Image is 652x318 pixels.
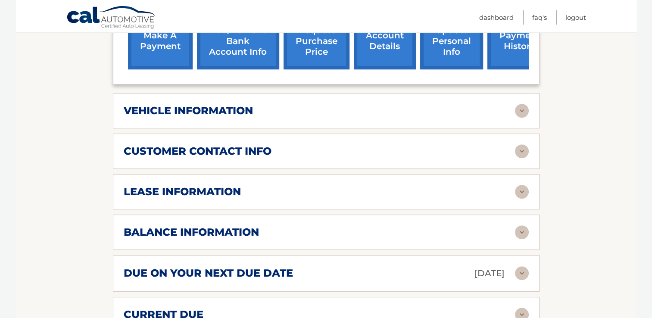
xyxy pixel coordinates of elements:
h2: balance information [124,226,259,239]
h2: due on your next due date [124,267,293,280]
a: account details [354,13,416,69]
h2: customer contact info [124,145,271,158]
a: payment history [487,13,552,69]
img: accordion-rest.svg [515,144,529,158]
a: Dashboard [479,10,514,25]
p: [DATE] [474,266,505,281]
img: accordion-rest.svg [515,225,529,239]
h2: vehicle information [124,104,253,117]
a: request purchase price [284,13,349,69]
a: FAQ's [532,10,547,25]
a: update personal info [420,13,483,69]
a: Logout [565,10,586,25]
img: accordion-rest.svg [515,185,529,199]
a: Cal Automotive [66,6,157,31]
a: make a payment [128,13,193,69]
img: accordion-rest.svg [515,104,529,118]
img: accordion-rest.svg [515,266,529,280]
h2: lease information [124,185,241,198]
a: Add/Remove bank account info [197,13,279,69]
